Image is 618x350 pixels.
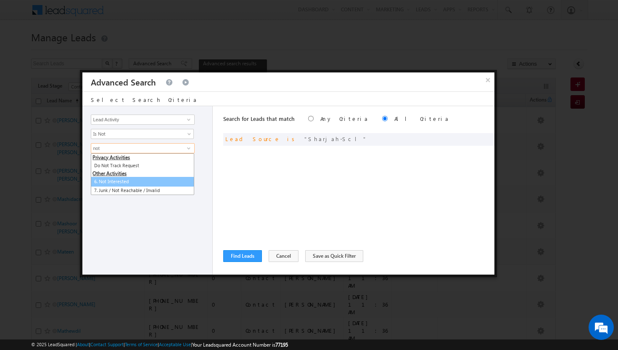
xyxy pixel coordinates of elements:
button: × [481,72,495,87]
button: Find Leads [223,250,262,262]
li: Privacy Activities [91,154,194,161]
a: 7. Junk / Not Reachable / Invalid [91,186,194,195]
label: All Criteria [394,115,449,122]
em: Start Chat [114,259,153,271]
a: Do Not Track Request [91,161,194,170]
img: d_60004797649_company_0_60004797649 [14,44,35,55]
span: is [287,135,298,142]
span: Is Not [91,130,182,138]
div: Chat with us now [44,44,141,55]
a: Acceptable Use [159,342,191,347]
span: Lead Source [225,135,280,142]
a: Show All Items [182,115,193,124]
input: Type to Search [91,143,194,153]
textarea: Type your message and hit 'Enter' [11,78,153,252]
button: Cancel [269,250,298,262]
label: Any Criteria [320,115,369,122]
span: 77195 [275,342,288,348]
a: Terms of Service [125,342,158,347]
span: Your Leadsquared Account Number is [192,342,288,348]
button: Save as Quick Filter [305,250,363,262]
a: 6. Not Interested [91,177,194,187]
a: Is Not [91,129,194,139]
span: Search for Leads that match [223,115,295,122]
div: Minimize live chat window [138,4,158,24]
a: About [77,342,89,347]
span: © 2025 LeadSquared | | | | | [31,341,288,349]
input: Type to Search [91,115,194,125]
h3: Advanced Search [91,72,156,91]
span: Sharjah-Scl [304,135,367,142]
a: Show All Items [182,144,193,152]
a: Contact Support [90,342,124,347]
span: Select Search Criteria [91,96,198,103]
